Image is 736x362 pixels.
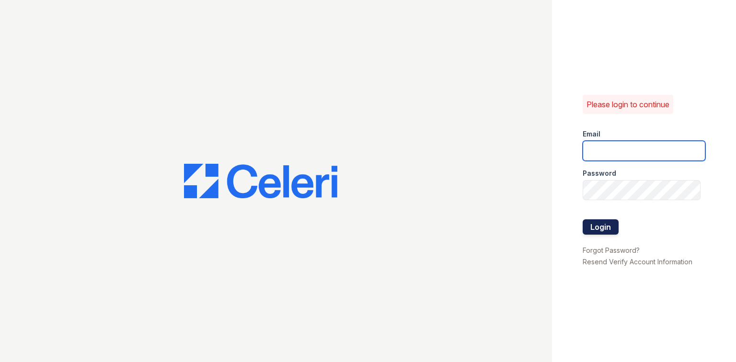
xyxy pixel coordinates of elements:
p: Please login to continue [586,99,669,110]
label: Email [583,129,600,139]
a: Resend Verify Account Information [583,258,692,266]
button: Login [583,219,619,235]
a: Forgot Password? [583,246,640,254]
img: CE_Logo_Blue-a8612792a0a2168367f1c8372b55b34899dd931a85d93a1a3d3e32e68fde9ad4.png [184,164,337,198]
label: Password [583,169,616,178]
